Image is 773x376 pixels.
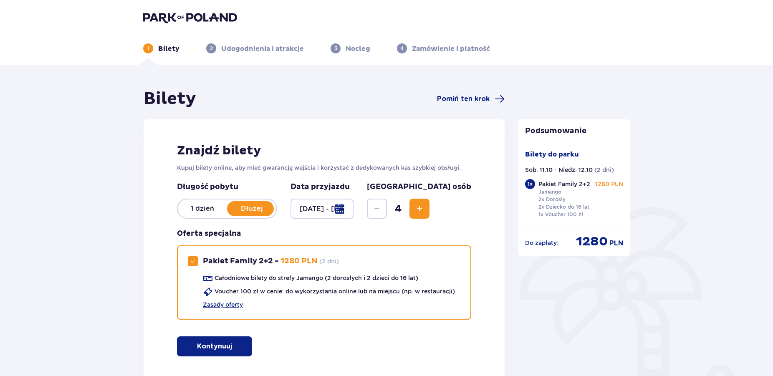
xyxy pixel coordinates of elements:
[397,43,490,53] div: 4Zamówienie i płatność
[525,179,535,189] div: 1 x
[143,43,179,53] div: 1Bilety
[221,44,304,53] p: Udogodnienia i atrakcje
[595,180,623,188] p: 1280 PLN
[143,12,237,23] img: Park of Poland logo
[437,94,490,103] span: Pomiń ten krok
[280,256,318,266] p: 1280 PLN
[331,43,370,53] div: 3Nocleg
[525,166,593,174] p: Sob. 11.10 - Niedz. 12.10
[177,143,471,159] h2: Znajdź bilety
[144,88,196,109] h1: Bilety
[538,196,589,218] p: 2x Dorosły 2x Dziecko do 16 lat 1x Voucher 100 zł
[367,199,387,219] button: Zmniejsz
[334,45,337,52] p: 3
[389,202,408,215] span: 4
[177,164,471,172] p: Kupuj bilety online, aby mieć gwarancję wejścia i korzystać z dedykowanych kas szybkiej obsługi.
[178,204,227,213] p: 1 dzień
[518,126,630,136] p: Podsumowanie
[177,229,241,239] h3: Oferta specjalna
[147,45,149,52] p: 1
[203,256,279,266] p: Pakiet Family 2+2 -
[206,43,304,53] div: 2Udogodnienia i atrakcje
[319,257,339,265] p: ( 2 dni )
[576,234,608,250] span: 1280
[538,188,561,196] p: Jamango
[227,204,276,213] p: Dłużej
[525,150,579,159] p: Bilety do parku
[197,342,232,351] p: Kontynuuj
[215,287,455,295] p: Voucher 100 zł w cenie: do wykorzystania online lub na miejscu (np. w restauracji)
[177,336,252,356] button: Kontynuuj
[538,180,590,188] p: Pakiet Family 2+2
[177,182,277,192] p: Długość pobytu
[291,182,350,192] p: Data przyjazdu
[594,166,614,174] p: ( 2 dni )
[400,45,404,52] p: 4
[437,94,505,104] a: Pomiń ten krok
[158,44,179,53] p: Bilety
[367,182,471,192] p: [GEOGRAPHIC_DATA] osób
[215,274,418,282] p: Całodniowe bilety do strefy Jamango (2 dorosłych i 2 dzieci do 16 lat)
[203,300,243,309] a: Zasady oferty
[609,239,623,248] span: PLN
[409,199,429,219] button: Zwiększ
[412,44,490,53] p: Zamówienie i płatność
[346,44,370,53] p: Nocleg
[525,239,558,247] p: Do zapłaty :
[210,45,213,52] p: 2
